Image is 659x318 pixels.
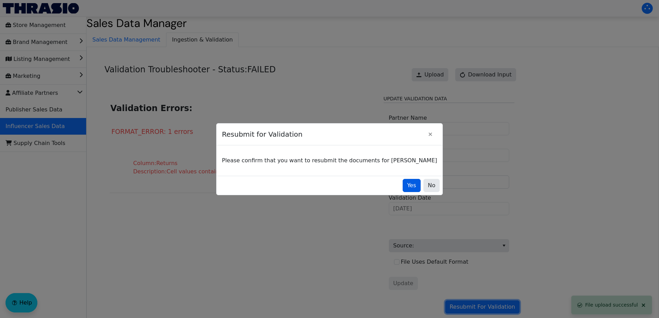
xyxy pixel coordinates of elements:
button: Close [424,128,437,141]
span: No [428,181,436,190]
p: Please confirm that you want to resubmit the documents for [PERSON_NAME] [222,156,437,165]
span: Yes [407,181,416,190]
button: Yes [403,179,421,192]
button: No [423,179,440,192]
span: Resubmit for Validation [222,126,424,143]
